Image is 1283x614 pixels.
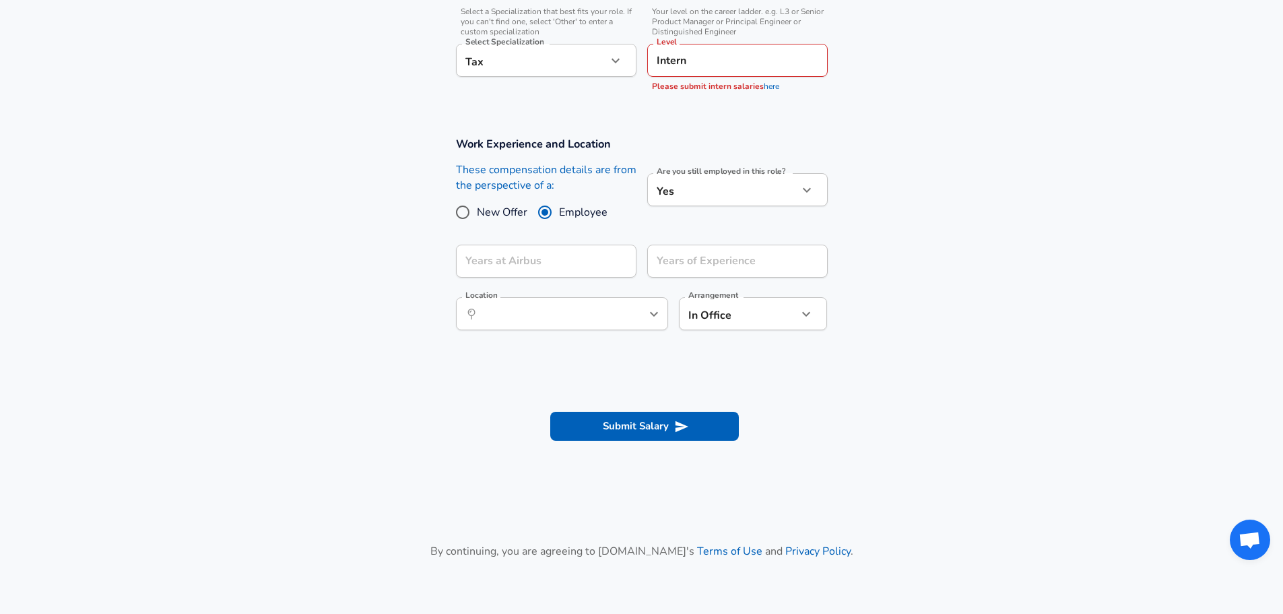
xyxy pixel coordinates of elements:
[456,136,828,152] h3: Work Experience and Location
[456,7,636,37] span: Select a Specialization that best fits your role. If you can't find one, select 'Other' to enter ...
[456,245,607,278] input: 0
[465,38,544,46] label: Select Specialization
[647,173,798,206] div: Yes
[465,291,497,299] label: Location
[657,167,785,175] label: Are you still employed in this role?
[652,81,764,92] span: Please submit intern salaries
[764,81,779,92] a: here
[647,7,828,37] span: Your level on the career ladder. e.g. L3 or Senior Product Manager or Principal Engineer or Disti...
[550,412,739,440] button: Submit Salary
[456,162,636,193] label: These compensation details are from the perspective of a:
[657,38,677,46] label: Level
[647,245,798,278] input: 7
[653,50,822,71] input: L3
[697,544,762,559] a: Terms of Use
[559,204,607,220] span: Employee
[645,305,663,324] button: Open
[456,44,607,77] div: Tax
[785,544,851,559] a: Privacy Policy
[688,291,738,299] label: Arrangement
[1230,520,1270,560] a: Open chat
[679,297,778,330] div: In Office
[477,204,527,220] span: New Offer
